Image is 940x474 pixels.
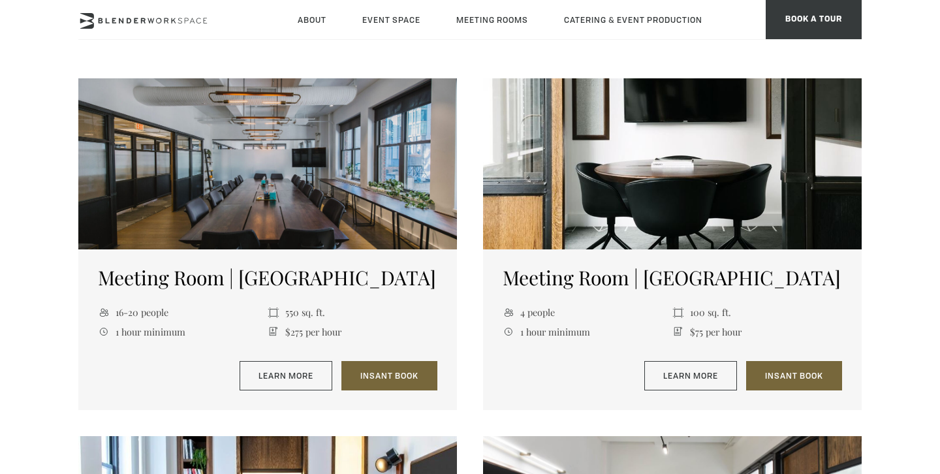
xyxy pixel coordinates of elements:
[268,303,437,322] li: 550 sq. ft.
[644,361,737,391] a: Learn More
[672,322,842,341] li: $75 per hour
[98,303,268,322] li: 16-20 people
[705,307,940,474] iframe: Chat Widget
[98,266,437,289] h5: Meeting Room | [GEOGRAPHIC_DATA]
[98,322,268,341] li: 1 hour minimum
[341,361,437,391] a: Insant Book
[672,303,842,322] li: 100 sq. ft.
[503,266,842,289] h5: Meeting Room | [GEOGRAPHIC_DATA]
[240,361,332,391] a: Learn More
[268,322,437,341] li: $275 per hour
[503,322,672,341] li: 1 hour minimum
[503,303,672,322] li: 4 people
